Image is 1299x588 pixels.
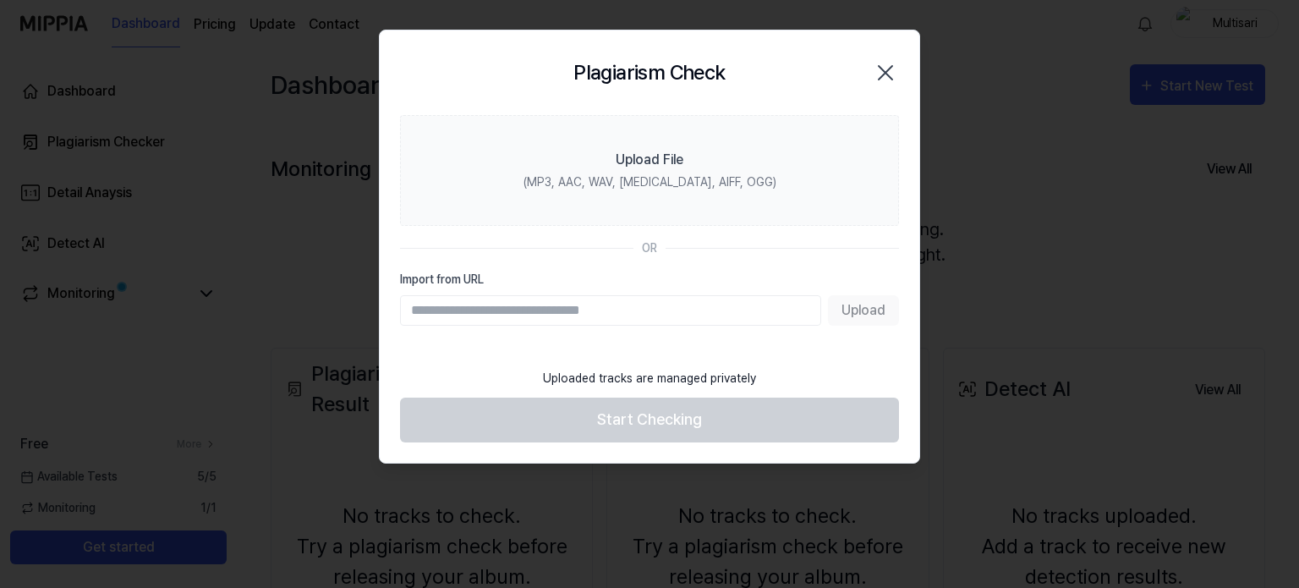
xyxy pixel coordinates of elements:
[642,239,657,257] div: OR
[573,58,725,88] h2: Plagiarism Check
[400,271,899,289] label: Import from URL
[523,173,776,191] div: (MP3, AAC, WAV, [MEDICAL_DATA], AIFF, OGG)
[616,150,683,170] div: Upload File
[533,360,766,398] div: Uploaded tracks are managed privately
